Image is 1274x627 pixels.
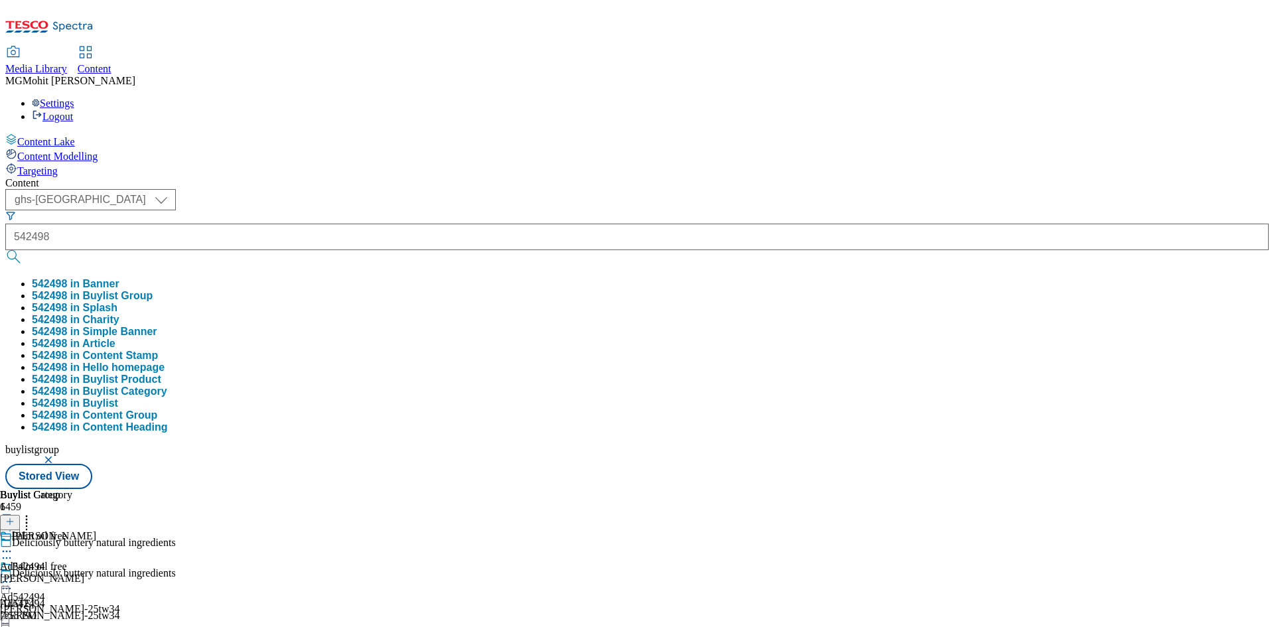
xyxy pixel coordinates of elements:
[83,314,119,325] span: Charity
[5,163,1269,177] a: Targeting
[32,397,118,409] button: 542498 in Buylist
[12,530,96,542] div: [PERSON_NAME]
[5,133,1269,148] a: Content Lake
[23,75,135,86] span: Mohit [PERSON_NAME]
[83,397,118,409] span: Buylist
[5,75,23,86] span: MG
[32,278,119,290] button: 542498 in Banner
[32,362,165,374] button: 542498 in Hello homepage
[5,47,67,75] a: Media Library
[78,63,111,74] span: Content
[32,302,117,314] button: 542498 in Splash
[17,136,75,147] span: Content Lake
[5,464,92,489] button: Stored View
[32,338,115,350] button: 542498 in Article
[78,47,111,75] a: Content
[5,224,1269,250] input: Search
[32,385,167,397] button: 542498 in Buylist Category
[5,177,1269,189] div: Content
[32,111,73,122] a: Logout
[32,385,167,397] div: 542498 in
[83,385,167,397] span: Buylist Category
[32,338,115,350] div: 542498 in
[17,165,58,176] span: Targeting
[5,210,16,221] svg: Search Filters
[32,314,119,326] div: 542498 in
[83,374,161,385] span: Buylist Product
[32,314,119,326] button: 542498 in Charity
[5,148,1269,163] a: Content Modelling
[32,98,74,109] a: Settings
[5,63,67,74] span: Media Library
[32,326,157,338] button: 542498 in Simple Banner
[5,444,59,455] span: buylistgroup
[32,374,161,385] button: 542498 in Buylist Product
[17,151,98,162] span: Content Modelling
[82,338,115,349] span: Article
[32,374,161,385] div: 542498 in
[32,409,157,421] button: 542498 in Content Group
[12,567,176,579] div: Deliciously buttery natural ingredients
[32,397,118,409] div: 542498 in
[32,350,158,362] button: 542498 in Content Stamp
[32,290,153,302] button: 542498 in Buylist Group
[12,537,176,549] div: Deliciously buttery natural ingredients
[32,421,168,433] button: 542498 in Content Heading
